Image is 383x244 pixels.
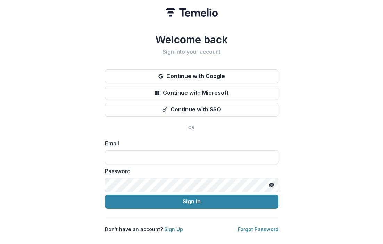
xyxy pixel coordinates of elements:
[105,69,278,83] button: Continue with Google
[164,226,183,232] a: Sign Up
[105,86,278,100] button: Continue with Microsoft
[105,33,278,46] h1: Welcome back
[105,139,274,148] label: Email
[105,167,274,175] label: Password
[166,8,218,17] img: Temelio
[105,103,278,117] button: Continue with SSO
[105,49,278,55] h2: Sign into your account
[105,195,278,209] button: Sign In
[105,226,183,233] p: Don't have an account?
[266,179,277,191] button: Toggle password visibility
[238,226,278,232] a: Forgot Password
